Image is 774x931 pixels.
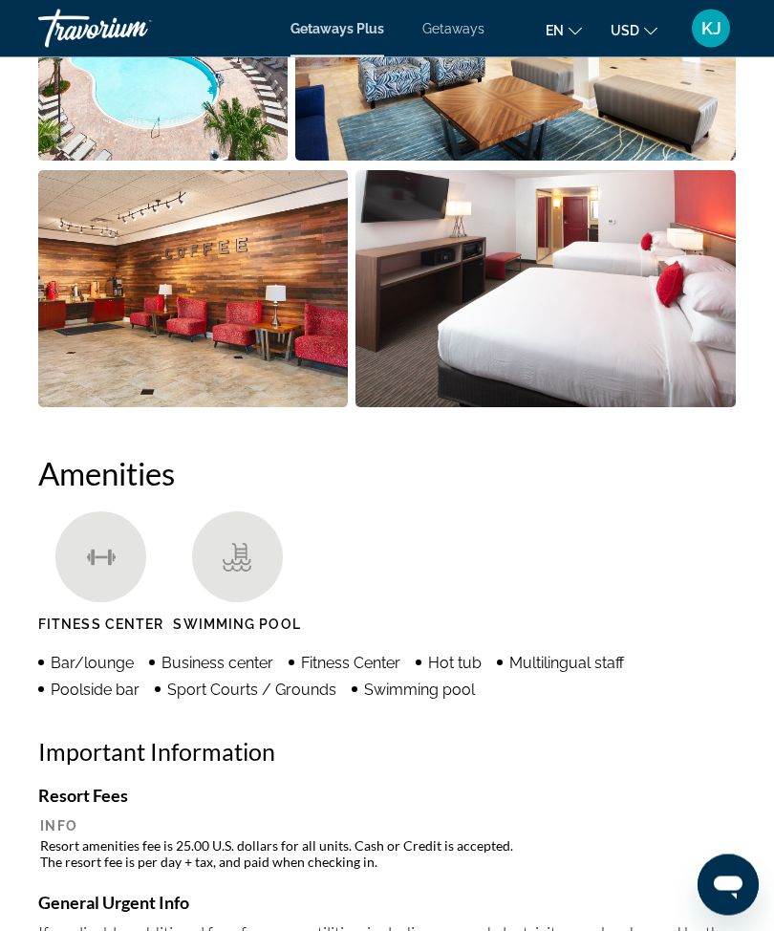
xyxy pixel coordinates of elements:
h2: Important Information [38,738,736,767]
a: Travorium [38,4,229,54]
span: Swimming pool [364,682,475,700]
button: User Menu [686,9,736,49]
span: Fitness Center [301,655,400,673]
h2: Amenities [38,455,736,493]
button: Change language [546,16,582,44]
span: Hot tub [428,655,482,673]
span: Fitness Center [38,617,163,633]
a: Getaways Plus [290,21,384,36]
iframe: Button to launch messaging window [698,855,759,916]
th: Info [40,818,734,835]
span: en [546,23,564,38]
span: Poolside bar [51,682,140,700]
span: Bar/lounge [51,655,134,673]
a: Getaways [422,21,484,36]
span: Multilingual staff [509,655,624,673]
button: Open full-screen image slider [38,170,348,409]
span: KJ [701,19,721,38]
h4: Resort Fees [38,786,736,807]
span: Business center [161,655,273,673]
span: Swimming Pool [173,617,300,633]
h4: General Urgent Info [38,893,736,914]
span: Sport Courts / Grounds [167,682,336,700]
button: Open full-screen image slider [355,170,737,409]
td: Resort amenities fee is 25.00 U.S. dollars for all units. Cash or Credit is accepted. The resort ... [40,837,734,872]
span: USD [611,23,639,38]
button: Change currency [611,16,657,44]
